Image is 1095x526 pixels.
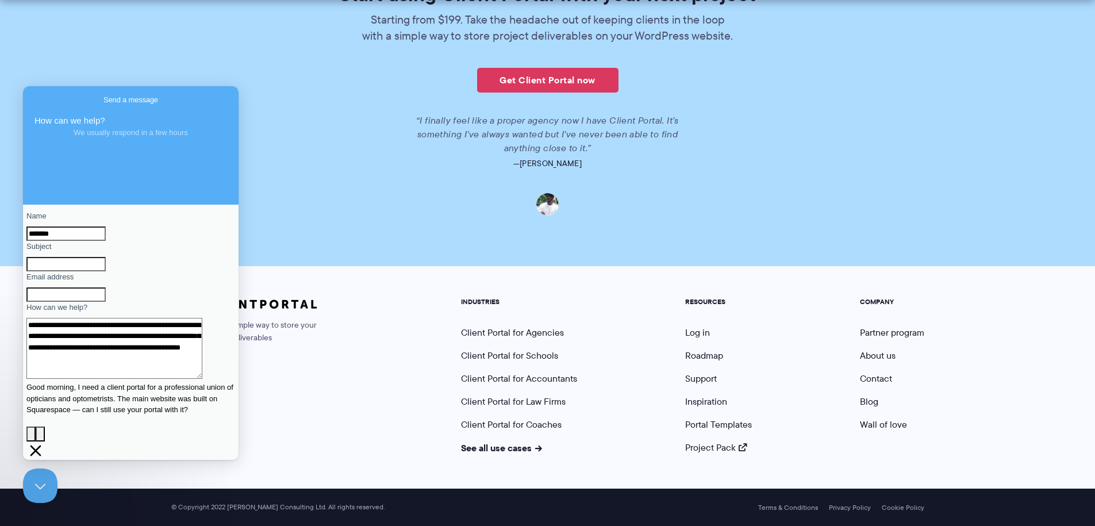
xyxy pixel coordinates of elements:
[461,372,577,385] a: Client Portal for Accountants
[829,504,871,512] a: Privacy Policy
[3,156,28,164] span: Subject
[461,326,564,339] a: Client Portal for Agencies
[685,418,752,431] a: Portal Templates
[461,298,577,306] h5: INDUSTRIES
[3,367,22,375] span: cross-large
[685,349,723,362] a: Roadmap
[361,11,735,44] p: Starting from $199. Take the headache out of keeping clients in the loop with a simple way to sto...
[3,217,64,225] span: How can we help?
[461,418,562,431] a: Client Portal for Coaches
[685,395,727,408] a: Inspiration
[860,326,924,339] a: Partner program
[23,86,239,460] iframe: Help Scout Beacon - Live Chat, Contact Form, and Knowledge Base
[225,155,870,171] p: —[PERSON_NAME]
[171,319,317,344] span: A super simple way to store your clients' deliverables
[3,125,24,134] span: Name
[882,504,924,512] a: Cookie Policy
[3,186,51,195] span: Email address
[860,298,924,306] h5: COMPANY
[685,372,717,385] a: Support
[685,441,747,454] a: Project Pack
[461,395,566,408] a: Client Portal for Law Firms
[860,418,907,431] a: Wall of love
[23,469,57,503] iframe: Help Scout Beacon - Close
[685,326,710,339] a: Log in
[401,114,694,155] p: “I finally feel like a proper agency now I have Client Portal. It’s something I’ve always wanted ...
[860,395,878,408] a: Blog
[461,441,543,455] a: See all use cases
[685,298,752,306] h5: RESOURCES
[461,349,558,362] a: Client Portal for Schools
[166,503,390,512] span: © Copyright 2022 [PERSON_NAME] Consulting Ltd. All rights reserved.
[3,124,212,391] form: Contact form
[13,340,22,355] button: Emoji Picker
[860,372,892,385] a: Contact
[477,68,618,93] a: Get Client Portal now
[758,504,818,512] a: Terms & Conditions
[3,340,13,355] button: Attach a file
[3,295,212,329] div: Good morning, I need a client portal for a professional union of opticians and optometrists. The ...
[860,349,896,362] a: About us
